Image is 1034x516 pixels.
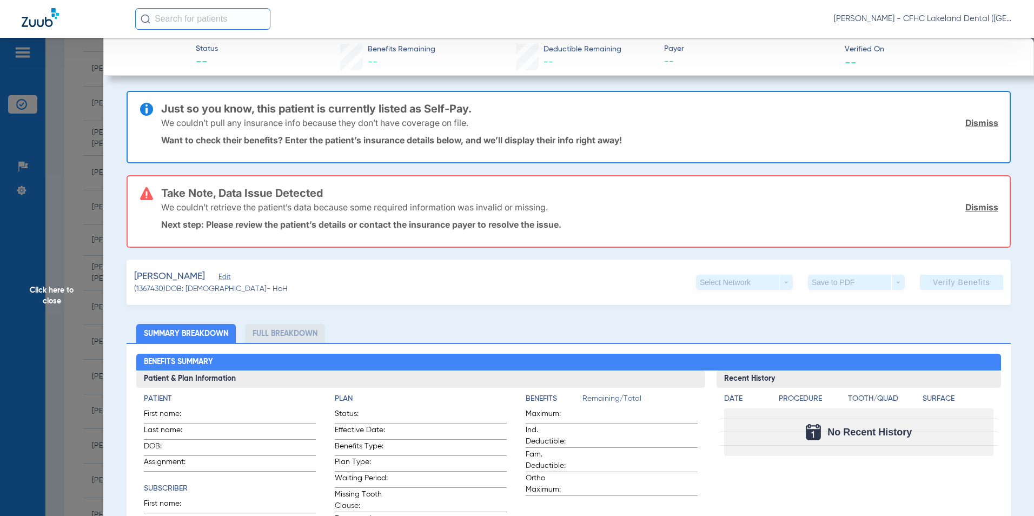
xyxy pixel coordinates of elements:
span: Assignment: [144,457,197,471]
span: -- [368,57,377,67]
span: [PERSON_NAME] - CFHC Lakeland Dental ([GEOGRAPHIC_DATA]) [834,14,1012,24]
h4: Date [724,393,770,405]
span: Payer [664,43,836,55]
span: Benefits Remaining [368,44,435,55]
h3: Take Note, Data Issue Detected [161,188,998,199]
span: Missing Tooth Clause: [335,489,388,512]
span: Maximum: [526,408,579,423]
span: -- [664,55,836,69]
img: Calendar [806,424,821,440]
span: (1367430) DOB: [DEMOGRAPHIC_DATA] - HoH [134,283,288,295]
img: info-icon [140,103,153,116]
li: Summary Breakdown [136,324,236,343]
span: -- [196,55,218,70]
li: Full Breakdown [245,324,325,343]
h2: Benefits Summary [136,354,1002,371]
span: First name: [144,408,197,423]
p: Want to check their benefits? Enter the patient’s insurance details below, and we’ll display thei... [161,135,998,145]
img: Zuub Logo [22,8,59,27]
h3: Patient & Plan Information [136,371,706,388]
span: Deductible Remaining [543,44,621,55]
span: Ind. Deductible: [526,425,579,447]
span: Plan Type: [335,457,388,471]
iframe: Chat Widget [980,464,1034,516]
p: We couldn’t pull any insurance info because they don’t have coverage on file. [161,117,468,128]
span: Effective Date: [335,425,388,439]
span: Waiting Period: [335,473,388,487]
h4: Procedure [779,393,844,405]
app-breakdown-title: Benefits [526,393,582,408]
h4: Surface [923,393,993,405]
span: Ortho Maximum: [526,473,579,495]
span: Last name: [144,425,197,439]
h4: Tooth/Quad [848,393,919,405]
img: Search Icon [141,14,150,24]
span: First name: [144,498,197,513]
app-breakdown-title: Surface [923,393,993,408]
h4: Patient [144,393,316,405]
span: Edit [218,273,228,283]
span: Benefits Type: [335,441,388,455]
a: Dismiss [965,117,998,128]
span: Verified On [845,44,1016,55]
span: -- [845,56,857,68]
a: Dismiss [965,202,998,213]
span: DOB: [144,441,197,455]
input: Search for patients [135,8,270,30]
span: [PERSON_NAME] [134,270,205,283]
h3: Recent History [717,371,1001,388]
img: error-icon [140,187,153,200]
h3: Just so you know, this patient is currently listed as Self-Pay. [161,103,998,114]
app-breakdown-title: Date [724,393,770,408]
span: Remaining/Total [582,393,698,408]
span: Fam. Deductible: [526,449,579,472]
p: We couldn’t retrieve the patient’s data because some required information was invalid or missing. [161,202,548,213]
span: No Recent History [827,427,912,438]
span: Status: [335,408,388,423]
h4: Benefits [526,393,582,405]
span: -- [543,57,553,67]
span: Status [196,43,218,55]
h4: Subscriber [144,483,316,494]
p: Next step: Please review the patient’s details or contact the insurance payer to resolve the issue. [161,219,998,230]
app-breakdown-title: Procedure [779,393,844,408]
h4: Plan [335,393,507,405]
app-breakdown-title: Tooth/Quad [848,393,919,408]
